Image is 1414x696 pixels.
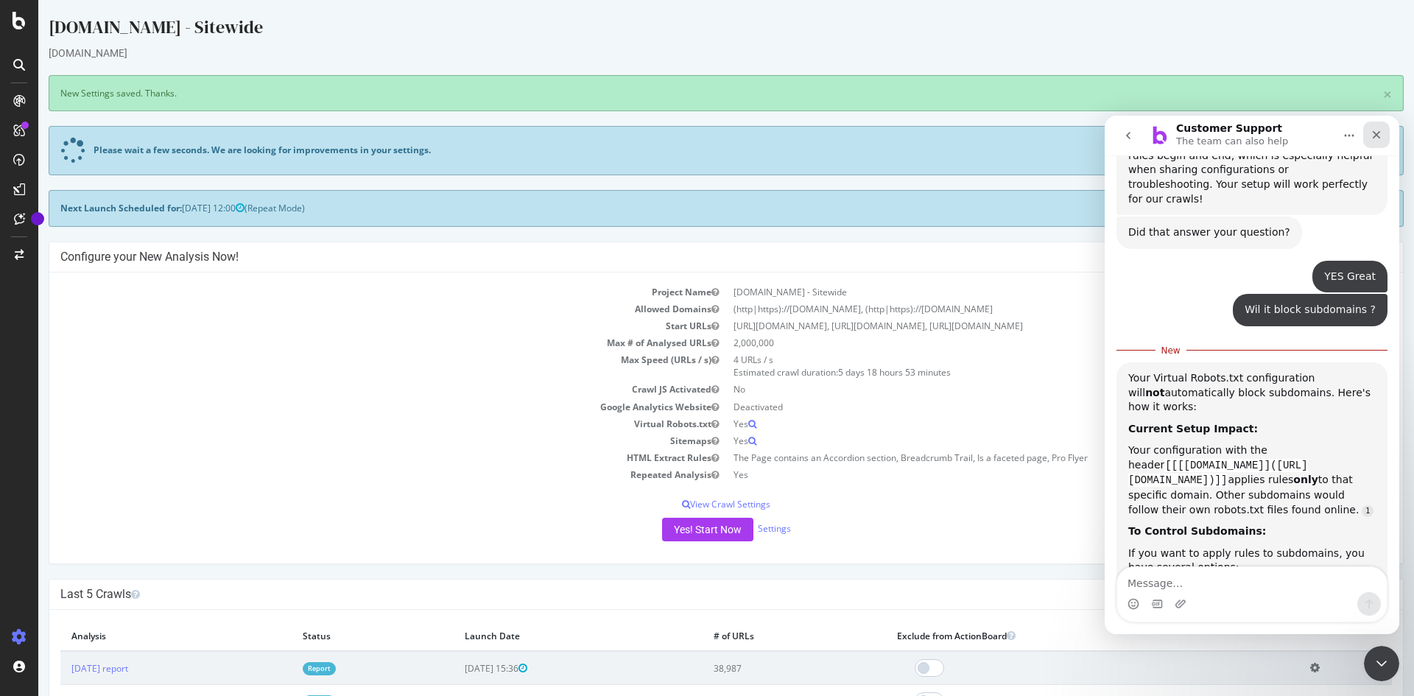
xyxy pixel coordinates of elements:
td: 2,000,000 [688,334,1354,351]
textarea: Message… [13,451,282,477]
td: No [688,381,1354,398]
td: Google Analytics Website [22,398,688,415]
button: Emoji picker [23,482,35,494]
th: Analysis [22,621,253,651]
iframe: Intercom live chat [1105,116,1399,634]
td: 4 URLs / s Estimated crawl duration: [688,351,1354,381]
th: Status [253,621,415,651]
b: only [189,358,214,370]
div: Please wait a few seconds. We are looking for improvements in your settings. [55,144,393,156]
a: Report [264,662,298,675]
code: [[[[DOMAIN_NAME]]([URL][DOMAIN_NAME])]] [24,343,203,372]
span: [DATE] 15:36 [426,662,489,675]
b: Current Setup Impact: [24,307,153,319]
th: # of URLs [664,621,848,651]
td: Yes [688,415,1354,432]
b: not [41,271,60,283]
td: (http|https)://[DOMAIN_NAME], (http|https)://[DOMAIN_NAME] [688,300,1354,317]
span: 5 days 18 hours 53 minutes [800,366,912,379]
a: × [1345,87,1354,102]
td: Deactivated [688,398,1354,415]
a: [DATE] report [33,662,90,675]
button: Upload attachment [70,482,82,494]
td: Repeated Analysis [22,466,688,483]
a: Settings [720,523,753,535]
div: [DOMAIN_NAME] [10,46,1365,60]
td: Crawl JS Activated [22,381,688,398]
div: (Repeat Mode) [10,190,1365,226]
td: [URL][DOMAIN_NAME], [URL][DOMAIN_NAME], [URL][DOMAIN_NAME] [688,317,1354,334]
div: If you want to apply rules to subdomains, you have several options: [24,431,271,460]
th: Exclude from ActionBoard [848,621,1261,651]
td: The Page contains an Accordion section, Breadcrumb Trail, Is a faceted page, Pro Flyer [688,449,1354,466]
a: × [1345,138,1354,153]
button: Yes! Start Now [624,518,715,541]
button: Gif picker [46,482,58,494]
td: [DOMAIN_NAME] - Sitewide [688,284,1354,300]
div: Your Virtual Robots.txt configuration will automatically block subdomains. Here's how it works: [24,256,271,299]
td: Yes [688,466,1354,483]
div: New Settings saved. Thanks. [10,75,1365,111]
span: [DATE] 12:00 [144,202,206,214]
b: To Control Subdomains: [24,409,161,421]
td: Project Name [22,284,688,300]
div: [DOMAIN_NAME] - Sitewide [10,15,1365,46]
td: HTML Extract Rules [22,449,688,466]
td: Max # of Analysed URLs [22,334,688,351]
strong: Next Launch Scheduled for: [22,202,144,214]
th: Launch Date [415,621,664,651]
td: 38,987 [664,651,848,685]
h4: Last 5 Crawls [22,587,1354,602]
td: Sitemaps [22,432,688,449]
div: Tooltip anchor [31,212,44,225]
td: Allowed Domains [22,300,688,317]
td: Virtual Robots.txt [22,415,688,432]
td: Max Speed (URLs / s) [22,351,688,381]
a: Source reference 9276012: [257,390,269,401]
td: Yes [688,432,1354,449]
div: Your configuration with the header applies rules to that specific domain. Other subdomains would ... [24,328,271,401]
iframe: Intercom live chat [1364,646,1399,681]
button: Send a message… [253,477,276,500]
td: Start URLs [22,317,688,334]
h4: Configure your New Analysis Now! [22,250,1354,264]
p: View Crawl Settings [22,498,1354,510]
